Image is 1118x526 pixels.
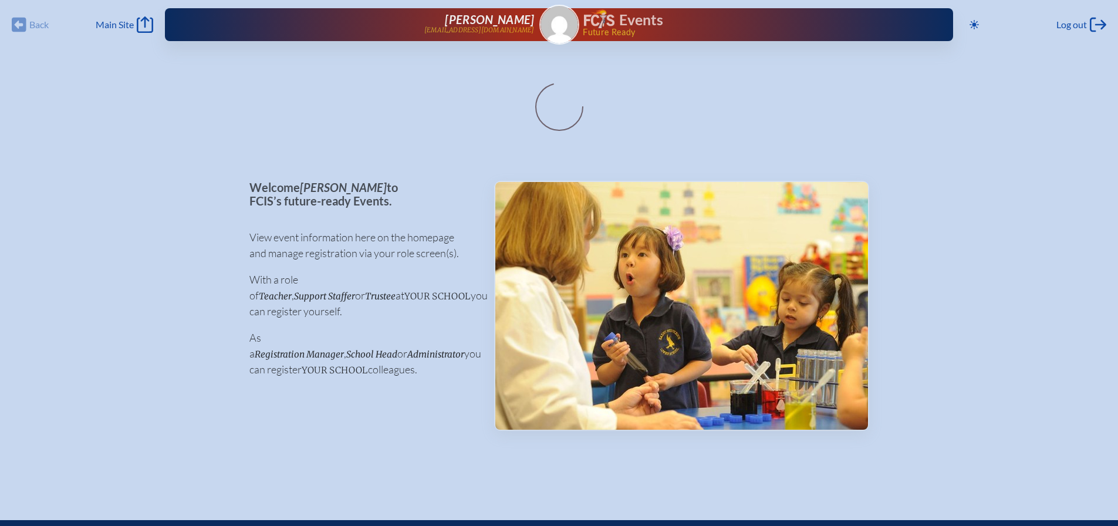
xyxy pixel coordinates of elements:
span: Administrator [407,349,464,360]
span: your school [404,291,471,302]
span: Future Ready [583,28,916,36]
span: Teacher [259,291,292,302]
a: Main Site [96,16,153,33]
p: With a role of , or at you can register yourself. [249,272,475,319]
span: Main Site [96,19,134,31]
p: Welcome to FCIS’s future-ready Events. [249,181,475,207]
div: FCIS Events — Future ready [584,9,916,36]
a: Gravatar [539,5,579,45]
span: School Head [346,349,397,360]
span: Log out [1056,19,1087,31]
p: [EMAIL_ADDRESS][DOMAIN_NAME] [424,26,535,34]
img: Events [495,182,868,430]
img: Gravatar [541,6,578,43]
p: View event information here on the homepage and manage registration via your role screen(s). [249,230,475,261]
span: [PERSON_NAME] [300,180,387,194]
a: [PERSON_NAME][EMAIL_ADDRESS][DOMAIN_NAME] [202,13,535,36]
p: As a , or you can register colleagues. [249,330,475,377]
span: [PERSON_NAME] [445,12,534,26]
span: your school [302,365,368,376]
span: Support Staffer [294,291,355,302]
span: Registration Manager [255,349,344,360]
span: Trustee [365,291,396,302]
